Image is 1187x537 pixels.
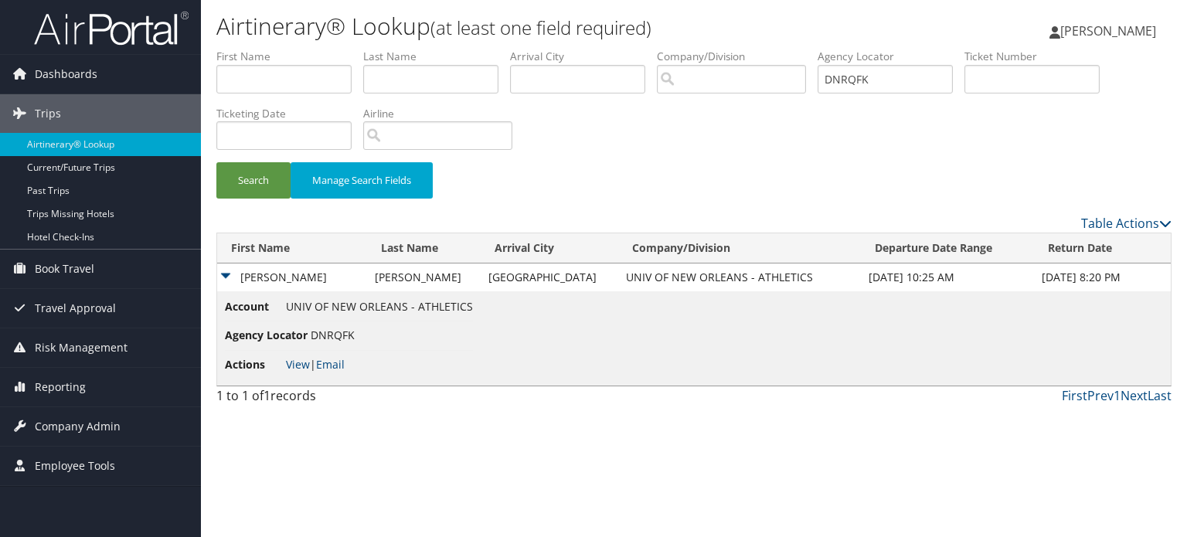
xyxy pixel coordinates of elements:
[510,49,657,64] label: Arrival City
[861,233,1034,263] th: Departure Date Range: activate to sort column ascending
[35,289,116,328] span: Travel Approval
[367,233,481,263] th: Last Name: activate to sort column ascending
[216,106,363,121] label: Ticketing Date
[861,263,1034,291] td: [DATE] 10:25 AM
[1062,387,1087,404] a: First
[35,328,128,367] span: Risk Management
[1087,387,1114,404] a: Prev
[291,162,433,199] button: Manage Search Fields
[1049,8,1172,54] a: [PERSON_NAME]
[35,94,61,133] span: Trips
[1034,233,1171,263] th: Return Date: activate to sort column ascending
[35,407,121,446] span: Company Admin
[363,106,524,121] label: Airline
[34,10,189,46] img: airportal-logo.png
[481,263,618,291] td: [GEOGRAPHIC_DATA]
[35,368,86,406] span: Reporting
[216,386,438,413] div: 1 to 1 of records
[217,233,367,263] th: First Name: activate to sort column ascending
[225,298,283,315] span: Account
[481,233,618,263] th: Arrival City: activate to sort column ascending
[225,356,283,373] span: Actions
[1114,387,1121,404] a: 1
[311,328,355,342] span: DNRQFK
[286,357,310,372] a: View
[216,10,853,42] h1: Airtinerary® Lookup
[286,357,345,372] span: |
[217,263,367,291] td: [PERSON_NAME]
[618,233,861,263] th: Company/Division
[657,49,818,64] label: Company/Division
[818,49,964,64] label: Agency Locator
[1060,22,1156,39] span: [PERSON_NAME]
[216,162,291,199] button: Search
[1121,387,1148,404] a: Next
[1148,387,1172,404] a: Last
[225,327,308,344] span: Agency Locator
[1034,263,1171,291] td: [DATE] 8:20 PM
[316,357,345,372] a: Email
[367,263,481,291] td: [PERSON_NAME]
[363,49,510,64] label: Last Name
[430,15,651,40] small: (at least one field required)
[216,49,363,64] label: First Name
[286,299,473,314] span: UNIV OF NEW ORLEANS - ATHLETICS
[264,387,270,404] span: 1
[964,49,1111,64] label: Ticket Number
[1081,215,1172,232] a: Table Actions
[35,250,94,288] span: Book Travel
[618,263,861,291] td: UNIV OF NEW ORLEANS - ATHLETICS
[35,447,115,485] span: Employee Tools
[35,55,97,93] span: Dashboards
